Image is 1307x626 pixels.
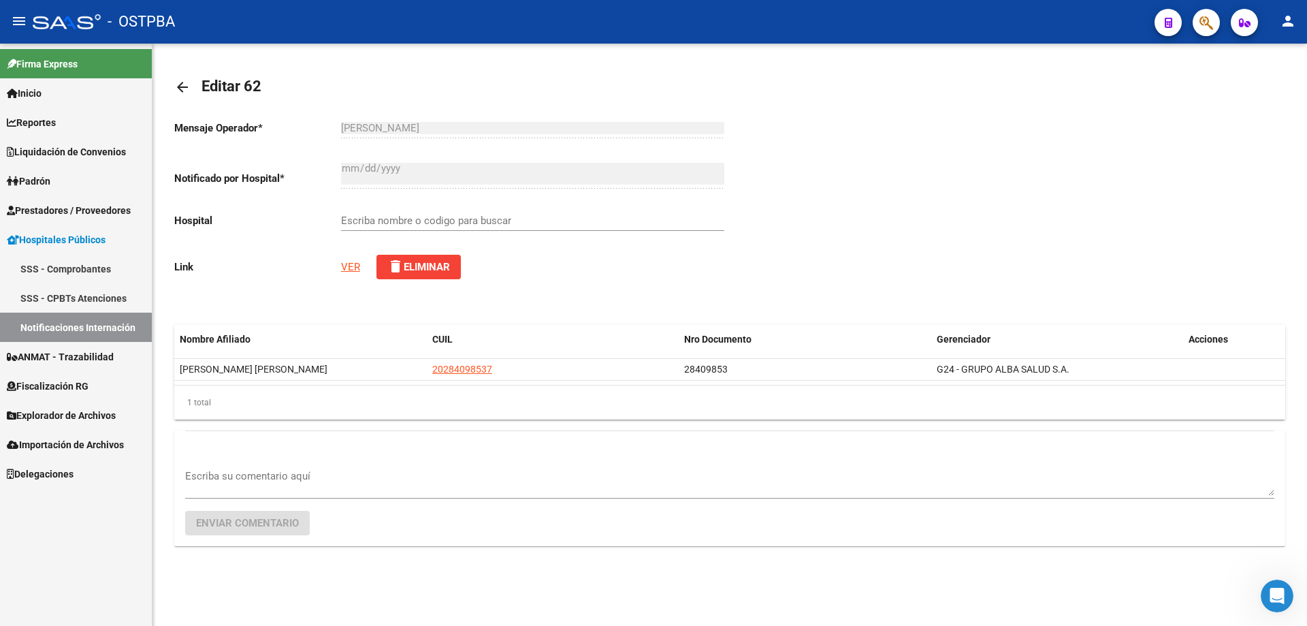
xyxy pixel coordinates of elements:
[7,408,116,423] span: Explorador de Archivos
[185,511,310,535] button: Enviar comentario
[679,325,931,354] datatable-header-cell: Nro Documento
[7,57,78,72] span: Firma Express
[1189,334,1228,345] span: Acciones
[196,517,299,529] span: Enviar comentario
[376,255,461,279] button: Eliminar
[7,86,42,101] span: Inicio
[174,260,341,275] p: Link
[180,364,327,375] span: LEON ROJAS SERGIO MARTIN
[174,213,341,228] p: Hospital
[931,325,1184,354] datatable-header-cell: Gerenciador
[7,232,106,247] span: Hospitales Públicos
[108,7,175,37] span: - OSTPBA
[174,171,341,186] p: Notificado por Hospital
[7,115,56,130] span: Reportes
[387,258,404,275] mat-icon: delete
[1261,580,1293,612] iframe: Intercom live chat
[174,121,341,136] p: Mensaje Operador
[7,203,131,218] span: Prestadores / Proveedores
[174,79,191,95] mat-icon: arrow_back
[1280,13,1296,29] mat-icon: person
[341,261,360,273] a: VER
[7,379,88,394] span: Fiscalización RG
[201,78,261,95] span: Editar 62
[684,334,752,345] span: Nro Documento
[432,364,492,375] span: 20284098537
[937,334,990,345] span: Gerenciador
[432,334,453,345] span: CUIL
[174,325,427,354] datatable-header-cell: Nombre Afiliado
[180,334,251,345] span: Nombre Afiliado
[7,144,126,159] span: Liquidación de Convenios
[684,364,728,375] span: 28409853
[7,437,124,452] span: Importación de Archivos
[7,174,50,189] span: Padrón
[937,364,1069,375] span: G24 - GRUPO ALBA SALUD S.A.
[174,386,1285,420] div: 1 total
[7,349,114,364] span: ANMAT - Trazabilidad
[387,261,450,273] span: Eliminar
[427,325,679,354] datatable-header-cell: CUIL
[11,13,27,29] mat-icon: menu
[1183,325,1285,354] datatable-header-cell: Acciones
[7,467,74,482] span: Delegaciones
